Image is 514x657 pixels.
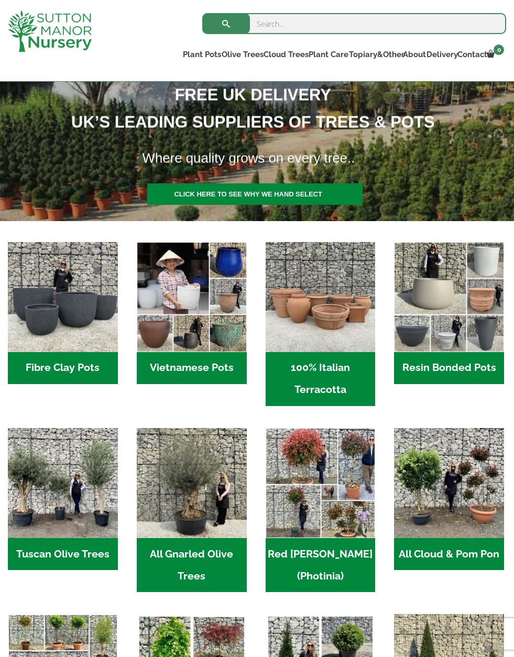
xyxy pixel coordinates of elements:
h2: All Cloud & Pom Pon [394,538,504,571]
h2: Red [PERSON_NAME] (Photinia) [266,538,376,593]
a: Contact [456,47,486,62]
a: Visit product category All Gnarled Olive Trees [137,428,247,592]
img: Home - 7716AD77 15EA 4607 B135 B37375859F10 [8,428,118,538]
img: logo [8,10,92,52]
h2: Resin Bonded Pots [394,352,504,385]
img: Home - A124EB98 0980 45A7 B835 C04B779F7765 [394,428,504,538]
a: Topiary&Other [346,47,401,62]
a: Delivery [424,47,456,62]
h2: Tuscan Olive Trees [8,538,118,571]
a: 0 [486,47,506,62]
a: Visit product category Fibre Clay Pots [8,242,118,384]
img: Home - 8194B7A3 2818 4562 B9DD 4EBD5DC21C71 1 105 c 1 [8,242,118,352]
a: Visit product category Resin Bonded Pots [394,242,504,384]
span: 0 [494,45,504,55]
h2: Fibre Clay Pots [8,352,118,385]
a: Visit product category Vietnamese Pots [137,242,247,384]
a: Visit product category Red Robin (Photinia) [266,428,376,592]
img: Home - 1B137C32 8D99 4B1A AA2F 25D5E514E47D 1 105 c [266,242,376,352]
img: Home - 5833C5B7 31D0 4C3A 8E42 DB494A1738DB [137,428,247,538]
input: Search... [202,13,506,34]
h2: Vietnamese Pots [137,352,247,385]
a: Plant Pots [181,47,219,62]
img: Home - 67232D1B A461 444F B0F6 BDEDC2C7E10B 1 105 c [394,242,504,352]
img: Home - 6E921A5B 9E2F 4B13 AB99 4EF601C89C59 1 105 c [137,242,247,352]
a: Olive Trees [219,47,261,62]
a: Visit product category All Cloud & Pom Pon [394,428,504,570]
a: Visit product category Tuscan Olive Trees [8,428,118,570]
a: About [401,47,424,62]
a: Visit product category 100% Italian Terracotta [266,242,376,406]
a: Plant Care [306,47,346,62]
img: Home - F5A23A45 75B5 4929 8FB2 454246946332 [266,428,376,538]
a: Cloud Trees [261,47,306,62]
h2: All Gnarled Olive Trees [137,538,247,593]
h2: 100% Italian Terracotta [266,352,376,407]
